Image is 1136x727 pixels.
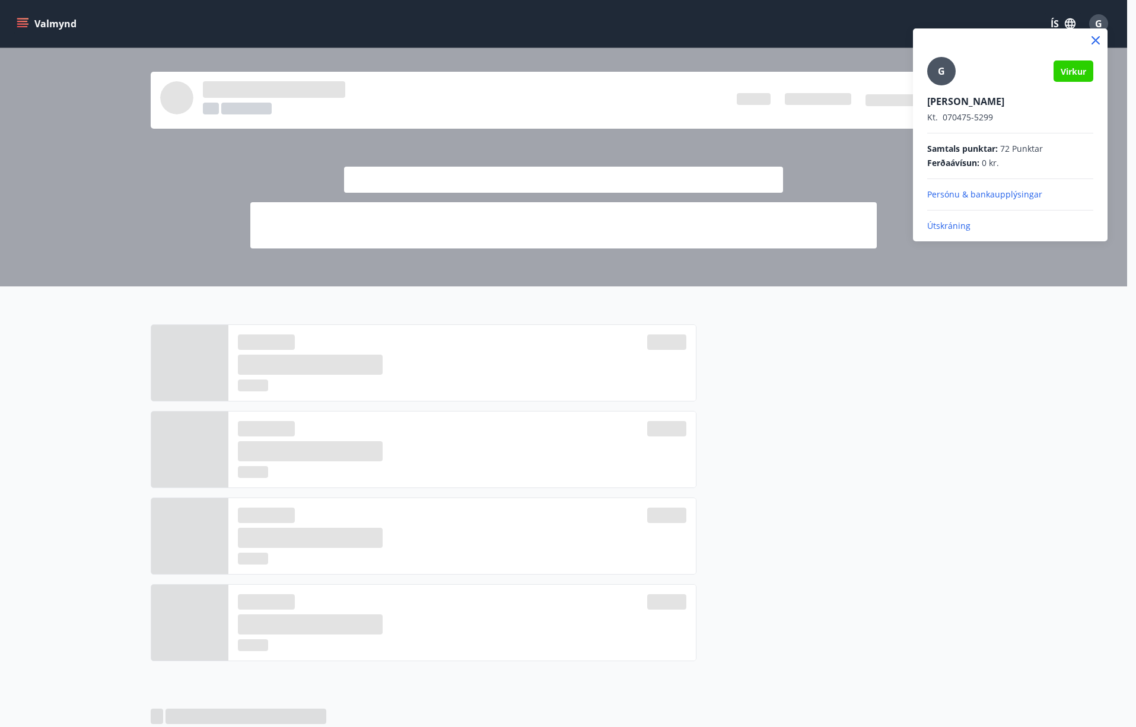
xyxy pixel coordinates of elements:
[938,65,945,78] span: G
[1061,66,1086,77] span: Virkur
[927,111,938,123] span: Kt.
[927,111,1093,123] p: 070475-5299
[1000,143,1043,155] span: 72 Punktar
[927,143,998,155] span: Samtals punktar :
[982,157,999,169] span: 0 kr.
[927,189,1093,200] p: Persónu & bankaupplýsingar
[927,95,1093,108] p: [PERSON_NAME]
[927,220,1093,232] p: Útskráning
[927,157,979,169] span: Ferðaávísun :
